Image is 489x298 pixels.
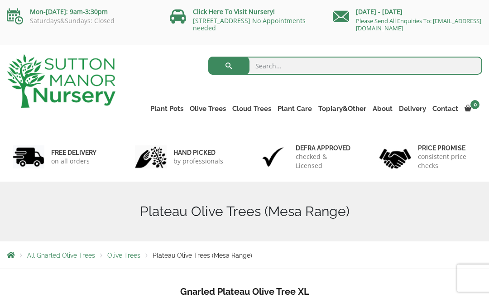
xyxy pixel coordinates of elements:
a: Contact [429,102,461,115]
img: 4.jpg [379,143,411,171]
h6: Defra approved [296,144,354,152]
h6: FREE DELIVERY [51,149,96,157]
a: All Gnarled Olive Trees [27,252,95,259]
nav: Breadcrumbs [7,251,482,259]
h6: Price promise [418,144,476,152]
h1: Plateau Olive Trees (Mesa Range) [7,203,482,220]
a: Plant Care [274,102,315,115]
span: 0 [470,100,479,109]
p: consistent price checks [418,152,476,170]
img: 2.jpg [135,145,167,168]
p: checked & Licensed [296,152,354,170]
a: [STREET_ADDRESS] No Appointments needed [193,16,306,32]
span: Plateau Olive Trees (Mesa Range) [153,252,252,259]
a: Olive Trees [107,252,140,259]
a: Olive Trees [187,102,229,115]
img: 1.jpg [13,145,44,168]
a: Click Here To Visit Nursery! [193,7,275,16]
p: [DATE] - [DATE] [333,6,482,17]
p: Saturdays&Sundays: Closed [7,17,156,24]
img: logo [7,54,115,108]
input: Search... [208,57,482,75]
p: by professionals [173,157,223,166]
a: Cloud Trees [229,102,274,115]
a: Please Send All Enquiries To: [EMAIL_ADDRESS][DOMAIN_NAME] [356,17,481,32]
img: 3.jpg [257,145,289,168]
p: Mon-[DATE]: 9am-3:30pm [7,6,156,17]
b: Gnarled Plateau Olive Tree XL [180,286,309,297]
a: Plant Pots [147,102,187,115]
a: Delivery [396,102,429,115]
a: About [369,102,396,115]
a: 0 [461,102,482,115]
a: Topiary&Other [315,102,369,115]
h6: hand picked [173,149,223,157]
p: on all orders [51,157,96,166]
